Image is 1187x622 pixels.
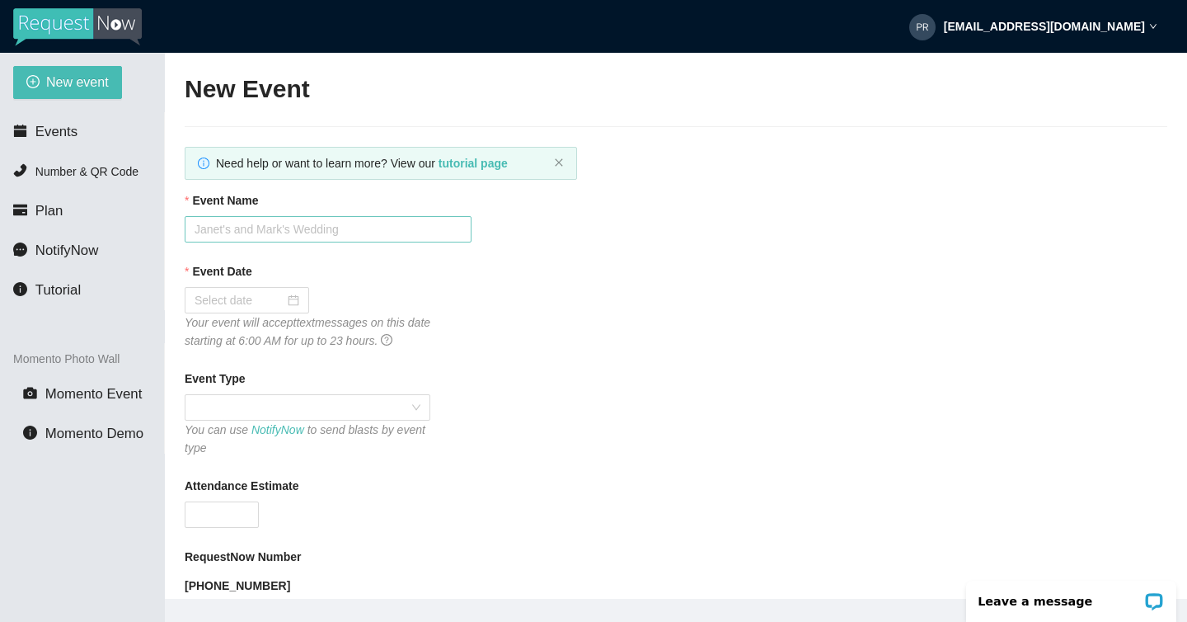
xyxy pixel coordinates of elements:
span: plus-circle [26,75,40,91]
img: 8a3e34cc5c9ecde636bf99f82b4e702f [909,14,936,40]
input: Janet's and Mark's Wedding [185,216,472,243]
b: Attendance Estimate [185,477,298,495]
span: down [1149,22,1157,31]
b: [PHONE_NUMBER] [185,579,290,592]
strong: [EMAIL_ADDRESS][DOMAIN_NAME] [944,20,1145,33]
a: NotifyNow [251,423,304,436]
span: Events [35,124,77,139]
h2: New Event [185,73,1167,106]
span: NotifyNow [35,243,98,258]
span: Plan [35,203,63,219]
span: phone [13,163,27,177]
b: Event Name [192,191,258,210]
span: calendar [13,124,27,138]
b: RequestNow Number [185,548,302,566]
span: info-circle [13,282,27,296]
span: message [13,243,27,257]
span: Number & QR Code [35,165,138,178]
span: Momento Demo [45,426,143,441]
span: camera [23,386,37,400]
button: plus-circleNew event [13,66,122,99]
span: question-circle [381,334,392,346]
button: close [554,158,564,168]
span: credit-card [13,203,27,217]
b: Event Type [185,370,246,388]
i: Your event will accept text messages on this date starting at 6:00 AM for up to 23 hours. [185,316,430,347]
span: Momento Event [45,386,143,402]
b: Event Date [192,262,251,280]
img: RequestNow [13,8,142,46]
div: You can use to send blasts by event type [185,421,430,457]
iframe: LiveChat chat widget [955,570,1187,622]
span: New event [46,72,109,92]
span: Need help or want to learn more? View our [216,157,508,170]
a: tutorial page [439,157,508,170]
span: info-circle [23,426,37,440]
span: info-circle [198,158,209,169]
input: Select date [195,291,284,309]
span: Tutorial [35,282,81,298]
span: close [554,158,564,167]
